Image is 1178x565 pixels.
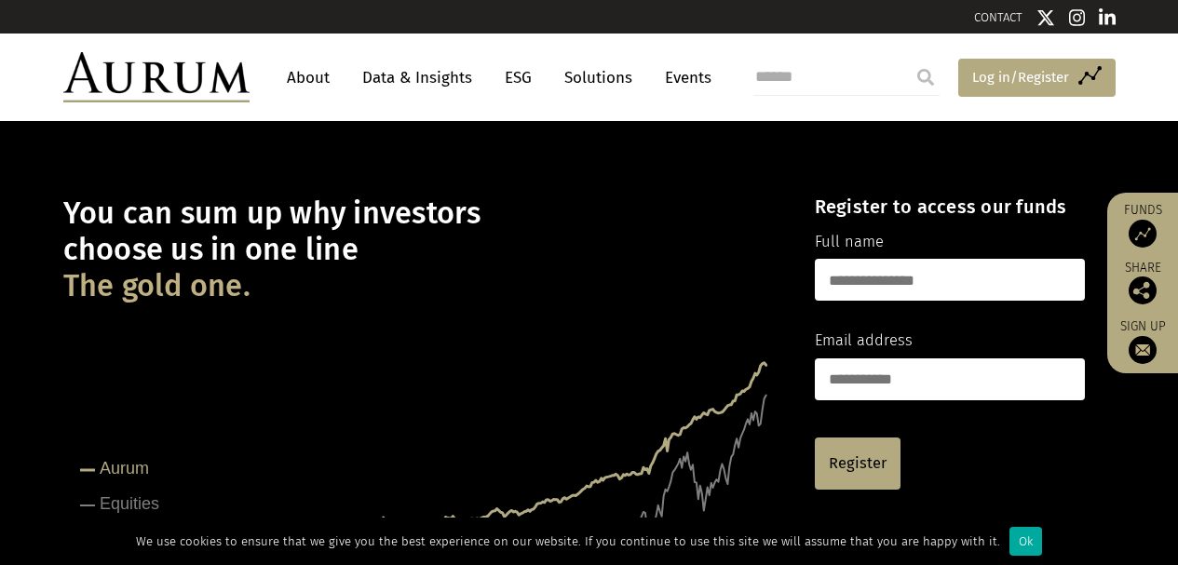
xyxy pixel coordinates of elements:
a: CONTACT [974,10,1022,24]
a: Solutions [555,61,642,95]
a: About [278,61,339,95]
span: The gold one. [63,268,250,304]
img: Access Funds [1129,220,1157,248]
input: Submit [907,59,944,96]
img: Sign up to our newsletter [1129,336,1157,364]
div: Share [1117,262,1169,304]
img: Share this post [1129,276,1157,304]
tspan: Aurum [100,459,149,478]
a: Events [656,61,711,95]
label: Email address [815,329,913,353]
img: Linkedin icon [1099,8,1116,27]
img: Twitter icon [1036,8,1055,27]
label: Full name [815,230,884,254]
a: Register [815,437,900,490]
img: Aurum [63,52,250,102]
a: Sign up [1117,318,1169,364]
span: Log in/Register [972,66,1069,88]
h1: You can sum up why investors choose us in one line [63,195,782,304]
a: Funds [1117,202,1169,248]
div: Ok [1009,527,1042,556]
tspan: Equities [100,494,159,513]
a: ESG [495,61,541,95]
a: Log in/Register [958,59,1116,98]
img: Instagram icon [1069,8,1086,27]
h4: Register to access our funds [815,195,1085,218]
a: Data & Insights [353,61,481,95]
